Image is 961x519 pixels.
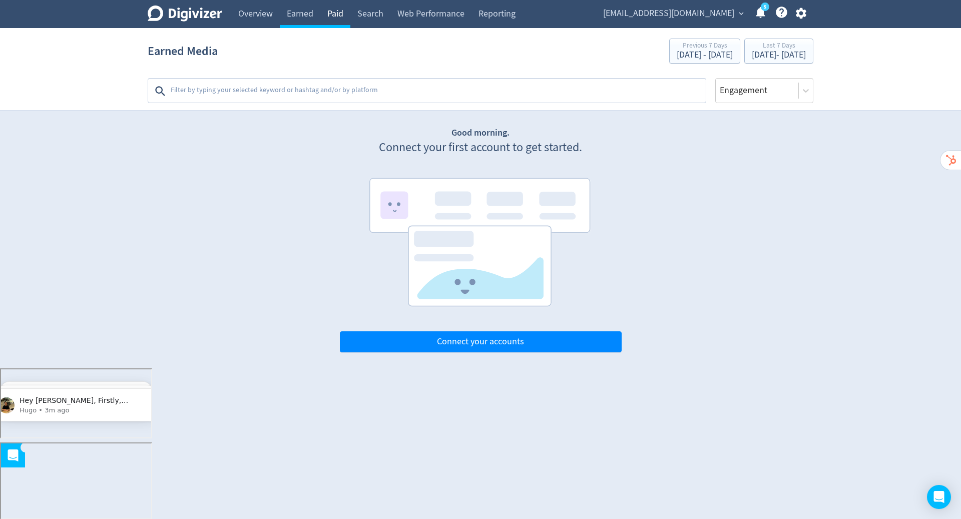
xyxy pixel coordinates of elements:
[437,337,524,346] span: Connect your accounts
[19,27,148,37] p: Hey [PERSON_NAME], Firstly, welcome to Digi! We're excited to have you on board. I have gone ahea...
[764,4,766,11] text: 5
[603,6,734,22] span: [EMAIL_ADDRESS][DOMAIN_NAME]
[340,331,622,352] button: Connect your accounts
[669,39,740,64] button: Previous 7 Days[DATE] - [DATE]
[737,9,746,18] span: expand_more
[677,42,733,51] div: Previous 7 Days
[761,3,769,11] a: 5
[752,51,806,60] div: [DATE] - [DATE]
[340,336,622,347] a: Connect your accounts
[752,42,806,51] div: Last 7 Days
[340,139,622,156] p: Connect your first account to get started.
[600,6,746,22] button: [EMAIL_ADDRESS][DOMAIN_NAME]
[19,37,148,46] p: Message from Hugo, sent 3m ago
[340,127,622,139] h1: Good morning.
[148,35,218,67] h1: Earned Media
[677,51,733,60] div: [DATE] - [DATE]
[927,485,951,509] div: Open Intercom Messenger
[744,39,813,64] button: Last 7 Days[DATE]- [DATE]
